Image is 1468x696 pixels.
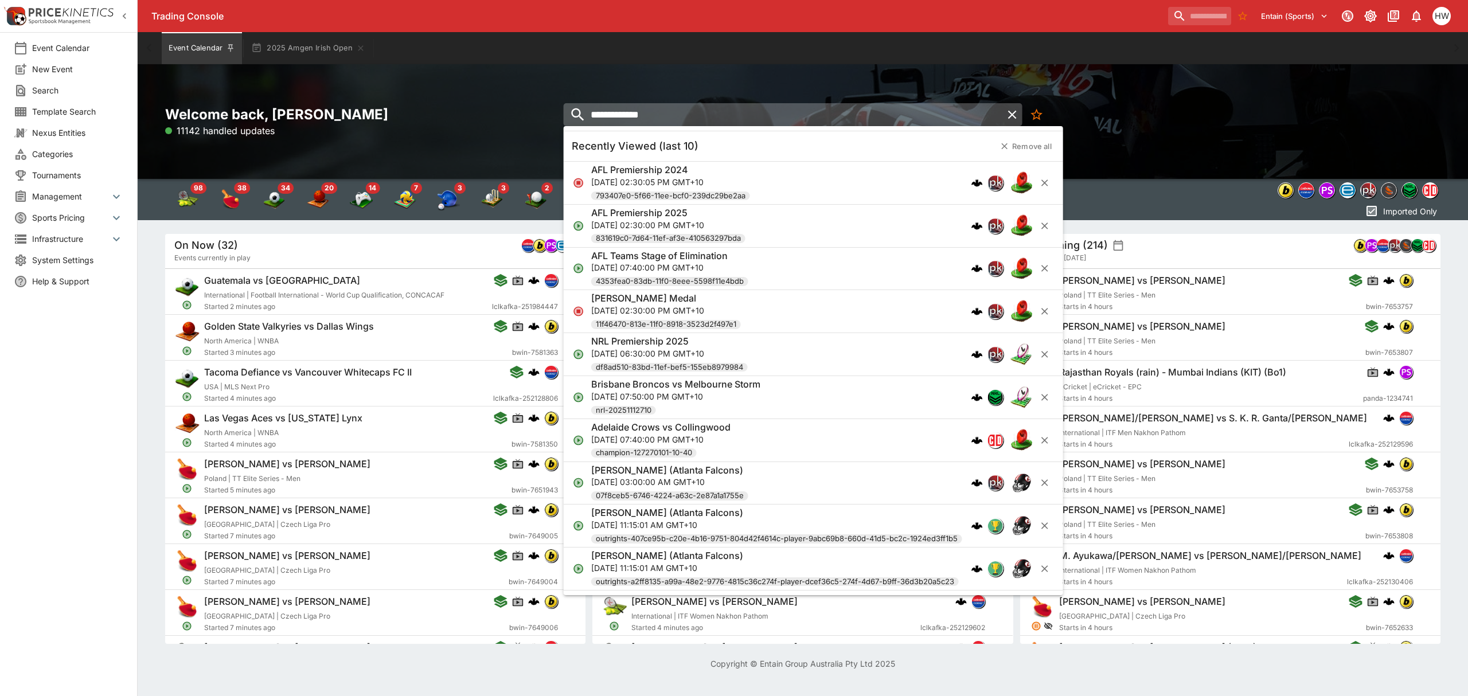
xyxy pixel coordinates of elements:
img: sportingsolutions.jpeg [1400,239,1412,252]
img: logo-cerberus.svg [971,177,983,189]
h6: AFL Premiership 2025 [591,207,688,219]
img: lclkafka.png [545,641,557,654]
img: lclkafka.png [972,641,985,654]
img: cricket [481,188,503,211]
p: [DATE] 07:40:00 PM GMT+10 [591,261,748,273]
img: golf [524,188,547,211]
img: outrights.png [988,519,1003,534]
h6: [PERSON_NAME] vs [PERSON_NAME] [204,642,370,654]
p: [DATE] 02:30:00 PM GMT+10 [591,219,745,231]
img: pricekinetics.png [1388,239,1401,252]
div: pandascore [1319,182,1335,198]
div: bwin [1353,238,1367,252]
div: cerberus [528,412,540,424]
img: tennis.png [174,640,200,666]
img: logo-cerberus.svg [971,563,983,574]
h6: [PERSON_NAME] Medal [591,292,696,304]
div: bwin [1399,273,1413,287]
h6: [PERSON_NAME]/[PERSON_NAME] vs S. K. R. Ganta/[PERSON_NAME] [1059,412,1367,424]
div: pricekinetics [1388,238,1401,252]
img: pricekinetics.png [988,347,1003,362]
span: Events currently in play [174,252,251,264]
span: 4353fea0-83db-11f0-8eee-5598f11e4bdb [591,276,748,287]
h2: Welcome back, [PERSON_NAME] [165,105,585,123]
span: 34 [278,182,294,194]
span: North America | WNBA [204,428,279,437]
span: 3 [498,182,509,194]
span: Starts in 4 hours [1059,347,1365,358]
span: lclkafka-252129596 [1349,439,1413,450]
h6: Brisbane Broncos vs Melbourne Storm [591,378,760,390]
span: Starts in 4 hours [1059,301,1366,312]
div: lclkafka [1298,182,1314,198]
h6: Rajasthan Royals (rain) - Mumbai Indians (KIT) (Bo1) [1059,366,1286,378]
span: Started 2 minutes ago [204,301,492,312]
div: cerberus [971,392,983,403]
div: cerberus [971,263,983,274]
span: USA | MLS Next Pro [204,382,270,391]
div: cerberus [1383,366,1395,378]
span: North America | WNBA [204,337,279,345]
h6: [PERSON_NAME] vs [PERSON_NAME] [631,642,798,654]
div: pandascore [1399,365,1413,379]
img: nrl.png [988,390,1003,405]
div: lclkafka [1376,238,1390,252]
svg: Open [573,349,584,360]
img: american_football.png [1010,557,1033,580]
div: lclkafka [544,365,558,379]
button: No Bookmarks [1233,7,1252,25]
svg: Closed [573,177,584,189]
h6: [PERSON_NAME] vs [PERSON_NAME] [204,550,370,562]
span: bwin-7653808 [1365,530,1413,542]
span: Help & Support [32,275,123,287]
h6: Guatemala vs [GEOGRAPHIC_DATA] [204,275,360,287]
span: bwin-7653758 [1366,484,1413,496]
span: 98 [190,182,206,194]
h6: [PERSON_NAME] vs [PERSON_NAME] (1964) [1059,642,1256,654]
img: table_tennis.png [174,457,200,482]
span: bwin-7651943 [512,484,558,496]
span: Started 3 minutes ago [204,347,512,358]
span: 7 [411,182,422,194]
span: lclkafka-252129602 [920,622,985,634]
span: International | ITF Men Nakhon Pathom [1059,428,1186,437]
h6: Las Vegas Aces vs [US_STATE] Lynx [204,412,362,424]
img: bwin.png [545,503,557,516]
h6: AFL Teams Stage of Elimination [591,250,728,262]
img: lclkafka.png [1299,183,1314,198]
img: table_tennis.png [1029,595,1055,620]
img: logo-cerberus.svg [1383,642,1395,653]
div: nrl [1401,182,1418,198]
img: bwin.png [1278,183,1293,198]
img: bwin.png [1400,274,1412,287]
p: [DATE] 06:30:00 PM GMT+10 [591,347,748,359]
img: basketball [306,188,329,211]
span: International | Football International - World Cup Qualification, CONCACAF [204,291,444,299]
div: championdata [1422,182,1438,198]
img: logo-cerberus.svg [528,504,540,515]
img: logo-cerberus.svg [971,520,983,531]
img: baseball [437,188,460,211]
img: lclkafka.png [972,595,985,608]
span: Starts in 4 hours [1059,393,1363,404]
div: lclkafka [544,273,558,287]
span: New Event [32,63,123,75]
img: logo-cerberus.svg [1383,320,1395,332]
p: [DATE] 02:30:00 PM GMT+10 [591,304,741,316]
img: pandascore.png [1400,366,1412,378]
div: lclkafka [1399,411,1413,425]
img: nrl.png [1411,239,1424,252]
img: basketball.png [174,319,200,345]
span: bwin-7652633 [1366,622,1413,634]
div: Cricket [481,188,503,211]
h6: [PERSON_NAME] vs [PERSON_NAME] [1059,596,1225,608]
svg: Open [182,300,192,310]
img: logo-cerberus.svg [1383,366,1395,378]
img: betradar.png [556,239,569,252]
img: logo-cerberus.svg [971,435,983,446]
img: bwin.png [545,412,557,424]
div: cerberus [528,320,540,332]
button: Remove all [994,137,1059,155]
div: Table Tennis [219,188,242,211]
img: american_football.png [1010,514,1033,537]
